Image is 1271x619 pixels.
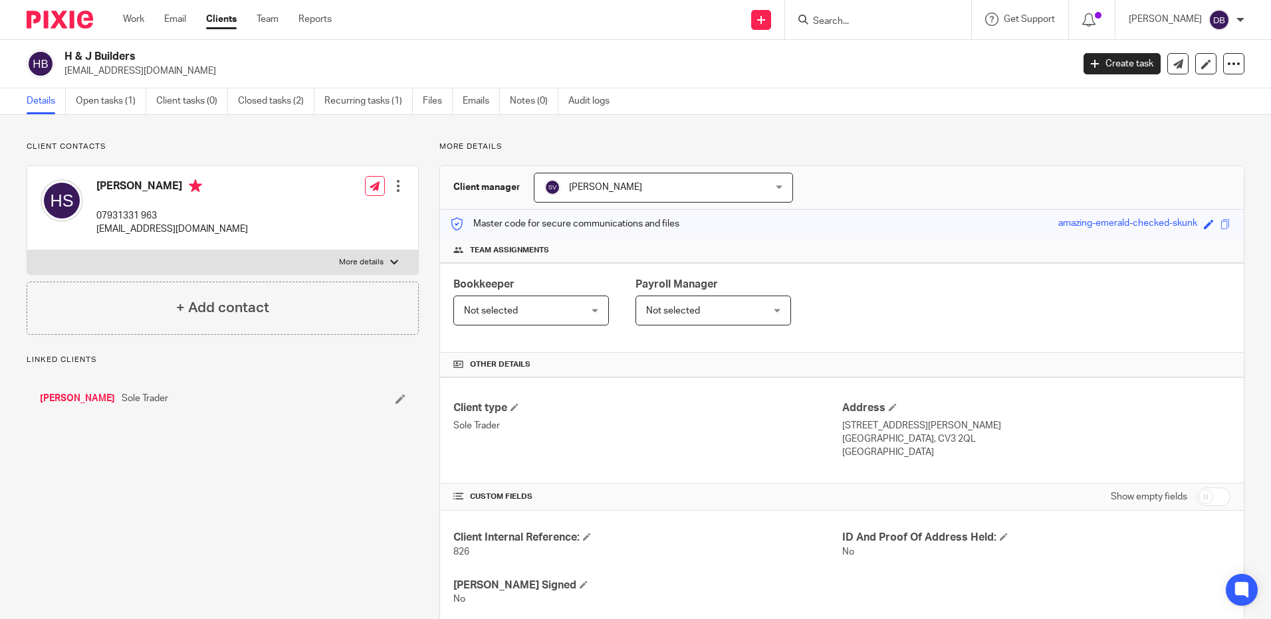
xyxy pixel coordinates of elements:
img: svg%3E [544,179,560,195]
span: Get Support [1004,15,1055,24]
p: 07931331 963 [96,209,248,222]
span: [PERSON_NAME] [569,183,642,192]
a: Team [257,13,279,26]
span: Other details [470,359,530,370]
a: Client tasks (0) [156,88,228,114]
span: No [842,547,854,557]
span: Payroll Manager [635,279,718,290]
p: [GEOGRAPHIC_DATA], CV3 2QL [842,432,1230,446]
span: Team assignments [470,245,549,256]
span: Not selected [646,306,700,315]
a: Email [164,13,186,26]
input: Search [812,16,931,28]
h3: Client manager [453,181,520,194]
img: svg%3E [41,179,83,222]
p: Sole Trader [453,419,842,432]
p: [PERSON_NAME] [1129,13,1202,26]
a: Notes (0) [510,88,558,114]
h4: ID And Proof Of Address Held: [842,531,1230,545]
p: [STREET_ADDRESS][PERSON_NAME] [842,419,1230,432]
p: More details [439,141,1244,152]
h4: CUSTOM FIELDS [453,491,842,502]
span: Bookkeeper [453,279,515,290]
img: Pixie [27,11,93,29]
p: Client contacts [27,141,419,152]
span: 826 [453,547,469,557]
img: svg%3E [27,50,55,78]
label: Show empty fields [1111,490,1187,503]
a: Emails [463,88,500,114]
a: Clients [206,13,237,26]
div: amazing-emerald-checked-skunk [1058,217,1197,232]
p: Linked clients [27,355,419,365]
span: No [453,594,465,604]
a: [PERSON_NAME] [40,392,115,405]
p: [GEOGRAPHIC_DATA] [842,446,1230,459]
a: Details [27,88,66,114]
h4: [PERSON_NAME] [96,179,248,196]
span: Sole Trader [122,392,168,405]
img: svg%3E [1209,9,1230,31]
a: Recurring tasks (1) [324,88,413,114]
h4: [PERSON_NAME] Signed [453,578,842,592]
i: Primary [189,179,202,193]
a: Files [423,88,453,114]
p: Master code for secure communications and files [450,217,679,230]
a: Audit logs [568,88,620,114]
p: [EMAIL_ADDRESS][DOMAIN_NAME] [64,64,1064,78]
h2: H & J Builders [64,50,864,64]
h4: Address [842,401,1230,415]
h4: Client type [453,401,842,415]
a: Open tasks (1) [76,88,146,114]
a: Work [123,13,144,26]
p: More details [339,257,384,268]
h4: Client Internal Reference: [453,531,842,545]
h4: + Add contact [176,298,269,318]
p: [EMAIL_ADDRESS][DOMAIN_NAME] [96,222,248,236]
a: Closed tasks (2) [238,88,314,114]
span: Not selected [464,306,518,315]
a: Create task [1084,53,1161,74]
a: Reports [298,13,332,26]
